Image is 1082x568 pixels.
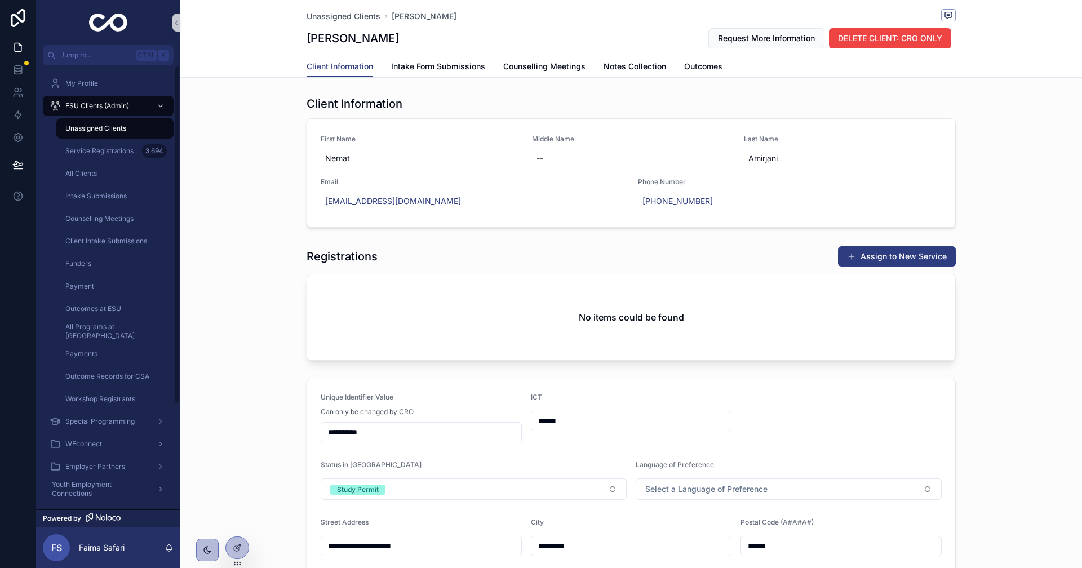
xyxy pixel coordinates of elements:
span: Intake Submissions [65,192,127,201]
div: -- [536,153,543,164]
span: Outcomes [684,61,722,72]
span: City [531,518,544,526]
span: Status in [GEOGRAPHIC_DATA] [321,460,422,469]
span: My Profile [65,79,98,88]
span: Powered by [43,514,81,523]
span: Jump to... [60,51,132,60]
a: Youth Employment Connections [43,479,174,499]
span: Request More Information [718,33,815,44]
span: First Name [321,135,518,144]
h1: Registrations [307,248,378,264]
p: Faima Safari [79,542,125,553]
a: My Profile [43,73,174,94]
span: FS [51,541,62,554]
span: Workshop Registrants [65,394,135,403]
span: Postal Code (A#A#A#) [740,518,814,526]
a: First NameNematMiddle Name--Last NameAmirjaniEmail[EMAIL_ADDRESS][DOMAIN_NAME]Phone Number[PHONE_... [307,119,955,227]
span: All Programs at [GEOGRAPHIC_DATA] [65,322,162,340]
a: Payments [56,344,174,364]
span: Client Intake Submissions [65,237,147,246]
span: Can only be changed by CRO [321,407,414,416]
div: Study Permit [337,485,379,495]
span: K [159,51,168,60]
span: Ctrl [136,50,157,61]
span: Service Registrations [65,147,134,156]
a: Intake Form Submissions [391,56,485,79]
div: scrollable content [36,65,180,509]
a: [PERSON_NAME] [392,11,456,22]
a: Payment [56,276,174,296]
span: Counselling Meetings [503,61,586,72]
button: Request More Information [708,28,824,48]
a: WEconnect [43,434,174,454]
a: Workshop Registrants [56,389,174,409]
a: All Clients [56,163,174,184]
span: Outcome Records for CSA [65,372,149,381]
button: Assign to New Service [838,246,956,267]
a: Employer Partners [43,456,174,477]
span: Notes Collection [604,61,666,72]
span: Employer Partners [65,462,125,471]
span: Payments [65,349,97,358]
span: Last Name [744,135,942,144]
a: [PHONE_NUMBER] [642,196,713,207]
a: Client Intake Submissions [56,231,174,251]
a: Notes Collection [604,56,666,79]
span: Nemat [325,153,514,164]
span: All Clients [65,169,97,178]
a: Unassigned Clients [307,11,380,22]
span: Amirjani [748,153,937,164]
a: Outcome Records for CSA [56,366,174,387]
h1: [PERSON_NAME] [307,30,399,46]
h2: No items could be found [579,310,684,324]
a: Counselling Meetings [56,208,174,229]
span: Middle Name [532,135,730,144]
div: 3,694 [142,144,167,158]
span: Counselling Meetings [65,214,134,223]
a: Intake Submissions [56,186,174,206]
span: DELETE CLIENT: CRO ONLY [838,33,942,44]
a: Service Registrations3,694 [56,141,174,161]
button: Select Button [636,478,942,500]
span: Client Information [307,61,373,72]
a: Unassigned Clients [56,118,174,139]
span: WEconnect [65,440,102,449]
span: Language of Preference [636,460,714,469]
span: Unassigned Clients [65,124,126,133]
a: Funders [56,254,174,274]
a: Counselling Meetings [503,56,586,79]
span: ESU Clients (Admin) [65,101,129,110]
span: Funders [65,259,91,268]
h1: Client Information [307,96,402,112]
span: Payment [65,282,94,291]
span: Select a Language of Preference [645,483,768,495]
span: Special Programming [65,417,135,426]
img: App logo [89,14,128,32]
span: Intake Form Submissions [391,61,485,72]
button: DELETE CLIENT: CRO ONLY [829,28,951,48]
button: Jump to...CtrlK [43,45,174,65]
a: Special Programming [43,411,174,432]
a: Powered by [36,509,180,527]
span: Outcomes at ESU [65,304,121,313]
a: ESU Clients (Admin) [43,96,174,116]
a: [EMAIL_ADDRESS][DOMAIN_NAME] [325,196,461,207]
span: Street Address [321,518,369,526]
a: Outcomes [684,56,722,79]
span: Email [321,177,624,187]
button: Select Button [321,478,627,500]
span: Phone Number [638,177,942,187]
span: Unique Identifier Value [321,393,393,401]
span: Youth Employment Connections [52,480,148,498]
a: Client Information [307,56,373,78]
a: Outcomes at ESU [56,299,174,319]
a: All Programs at [GEOGRAPHIC_DATA] [56,321,174,341]
span: ICT [531,393,542,401]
